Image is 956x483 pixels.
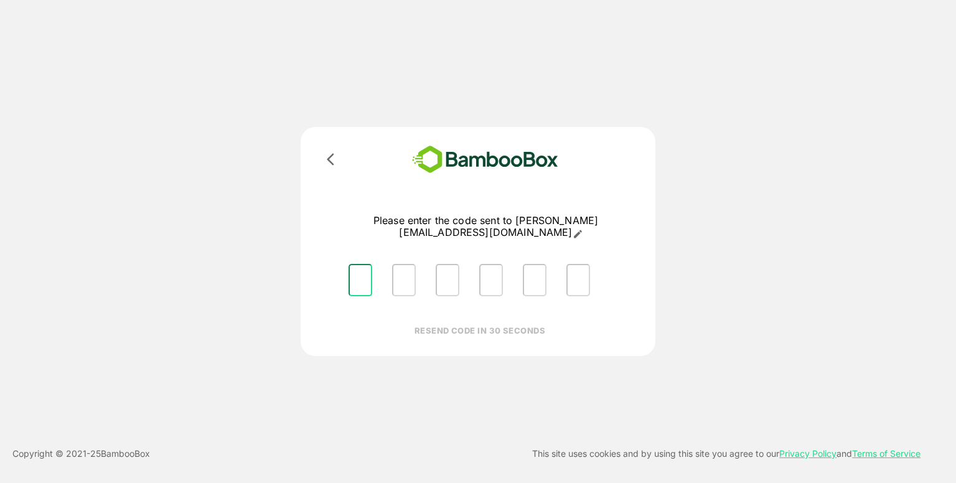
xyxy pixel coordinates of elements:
img: bamboobox [394,142,576,177]
input: Please enter OTP character 4 [479,264,503,296]
p: Copyright © 2021- 25 BambooBox [12,446,150,461]
input: Please enter OTP character 2 [392,264,416,296]
a: Privacy Policy [779,448,836,459]
p: This site uses cookies and by using this site you agree to our and [532,446,921,461]
input: Please enter OTP character 1 [349,264,372,296]
input: Please enter OTP character 3 [436,264,459,296]
p: Please enter the code sent to [PERSON_NAME][EMAIL_ADDRESS][DOMAIN_NAME] [339,215,633,239]
input: Please enter OTP character 6 [566,264,590,296]
a: Terms of Service [852,448,921,459]
input: Please enter OTP character 5 [523,264,546,296]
